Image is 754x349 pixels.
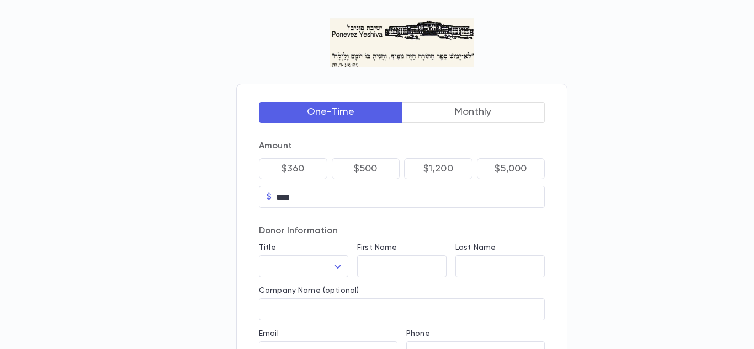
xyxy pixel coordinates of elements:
[423,163,453,174] p: $1,200
[259,158,327,179] button: $360
[282,163,305,174] p: $360
[259,243,276,252] label: Title
[259,225,545,237] p: Donor Information
[406,329,430,338] label: Phone
[357,243,397,252] label: First Name
[259,102,402,123] button: One-Time
[354,163,378,174] p: $500
[259,329,279,338] label: Email
[332,158,400,179] button: $500
[259,256,348,277] div: ​
[404,158,472,179] button: $1,200
[495,163,527,174] p: $5,000
[330,18,475,67] img: Logo
[477,158,545,179] button: $5,000
[402,102,545,123] button: Monthly
[259,286,359,295] label: Company Name (optional)
[259,141,545,152] p: Amount
[267,191,272,202] p: $
[455,243,496,252] label: Last Name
